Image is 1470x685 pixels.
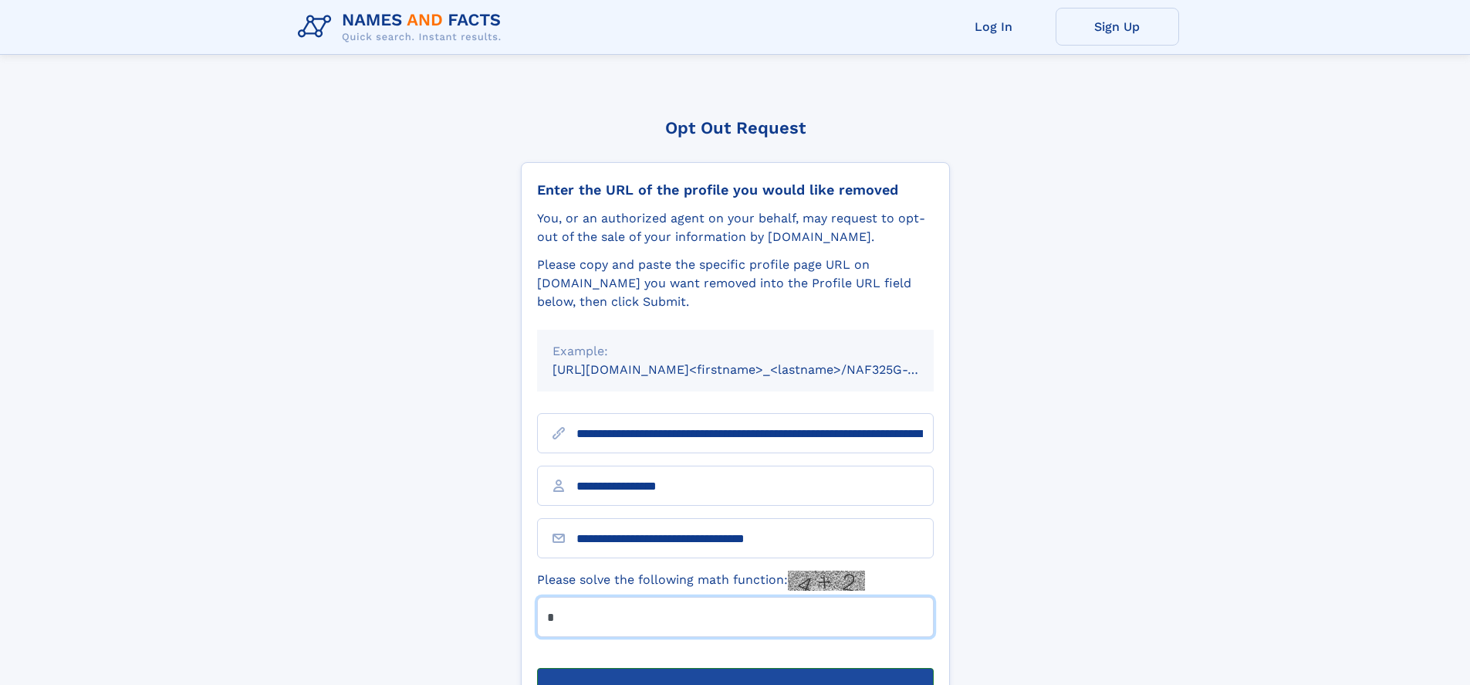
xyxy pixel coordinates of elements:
[537,256,934,311] div: Please copy and paste the specific profile page URL on [DOMAIN_NAME] you want removed into the Pr...
[932,8,1056,46] a: Log In
[537,571,865,591] label: Please solve the following math function:
[292,6,514,48] img: Logo Names and Facts
[537,181,934,198] div: Enter the URL of the profile you would like removed
[521,118,950,137] div: Opt Out Request
[1056,8,1179,46] a: Sign Up
[537,209,934,246] div: You, or an authorized agent on your behalf, may request to opt-out of the sale of your informatio...
[553,362,963,377] small: [URL][DOMAIN_NAME]<firstname>_<lastname>/NAF325G-xxxxxxxx
[553,342,918,361] div: Example:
